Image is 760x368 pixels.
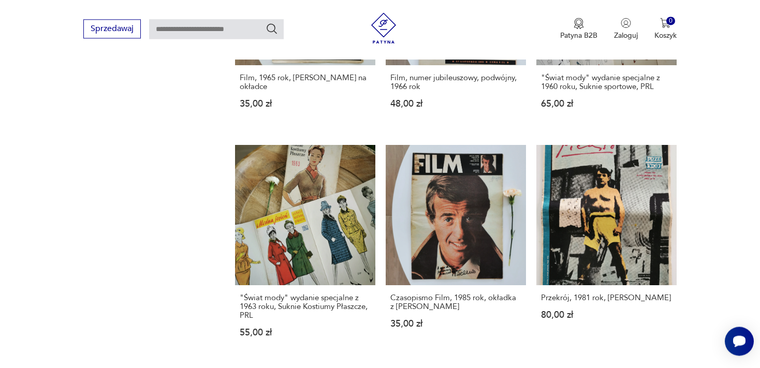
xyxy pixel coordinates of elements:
img: Patyna - sklep z meblami i dekoracjami vintage [368,12,399,43]
a: Czasopismo Film, 1985 rok, okładka z Jean Paul BelmondoCzasopismo Film, 1985 rok, okładka z [PERS... [386,145,526,357]
a: Ikona medaluPatyna B2B [560,18,597,40]
p: 48,00 zł [390,99,521,108]
h3: "Świat mody" wydanie specjalne z 1963 roku, Suknie Kostiumy Płaszcze, PRL [240,293,371,320]
a: Przekrój, 1981 rok, Pablo PicassoPrzekrój, 1981 rok, [PERSON_NAME]80,00 zł [536,145,677,357]
p: 35,00 zł [240,99,371,108]
button: Szukaj [266,22,278,35]
div: 0 [666,17,675,25]
p: 35,00 zł [390,319,521,328]
p: Zaloguj [614,31,638,40]
h3: Film, 1965 rok, [PERSON_NAME] na okładce [240,73,371,91]
button: Patyna B2B [560,18,597,40]
img: Ikonka użytkownika [621,18,631,28]
img: Ikona medalu [574,18,584,29]
button: Sprzedawaj [83,19,141,38]
h3: Film, numer jubileuszowy, podwójny, 1966 rok [390,73,521,91]
a: "Świat mody" wydanie specjalne z 1963 roku, Suknie Kostiumy Płaszcze, PRL"Świat mody" wydanie spe... [235,145,375,357]
h3: Czasopismo Film, 1985 rok, okładka z [PERSON_NAME] [390,293,521,311]
h3: "Świat mody" wydanie specjalne z 1960 roku, Suknie sportowe, PRL [541,73,672,91]
p: 55,00 zł [240,328,371,337]
button: 0Koszyk [654,18,677,40]
h3: Przekrój, 1981 rok, [PERSON_NAME] [541,293,672,302]
p: 65,00 zł [541,99,672,108]
img: Ikona koszyka [660,18,670,28]
p: Koszyk [654,31,677,40]
button: Zaloguj [614,18,638,40]
iframe: Smartsupp widget button [725,327,754,356]
p: 80,00 zł [541,311,672,319]
p: Patyna B2B [560,31,597,40]
a: Sprzedawaj [83,26,141,33]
